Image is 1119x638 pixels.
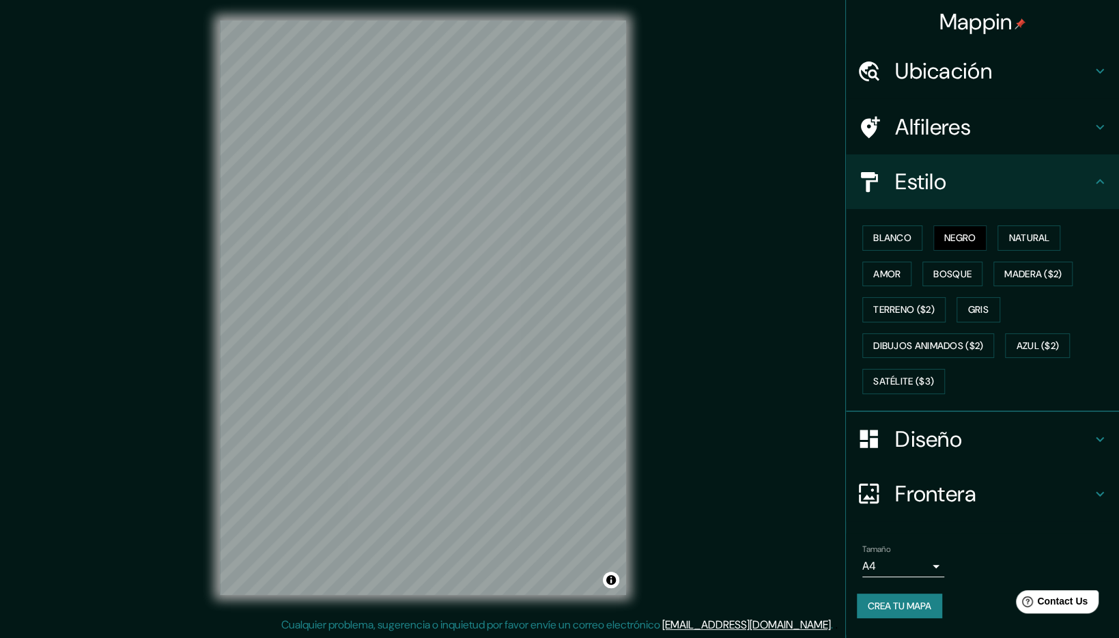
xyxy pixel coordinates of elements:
h4: Mappin [939,8,1026,36]
button: Blanco [862,225,922,251]
div: Frontera [846,467,1119,521]
div: Diseño [846,412,1119,467]
p: Cualquier problema, sugerencia o inquietud por favor envíe un correo electrónico . [281,617,833,633]
button: Crea tu mapa [857,594,942,619]
div: Estilo [846,154,1119,209]
h4: Frontera [895,480,1092,508]
iframe: Help widget launcher [997,585,1104,623]
button: Satélite ($3) [862,369,945,394]
button: Natural [997,225,1060,251]
button: Amor [862,262,911,287]
h4: Alfileres [895,113,1092,141]
button: Negro [933,225,987,251]
button: Terreno ($2) [862,297,946,322]
a: [EMAIL_ADDRESS][DOMAIN_NAME] [662,618,831,632]
div: Ubicación [846,44,1119,98]
div: . [833,617,835,633]
button: Madera ($2) [993,262,1073,287]
button: Bosque [922,262,982,287]
button: Gris [957,297,1000,322]
div: . [835,617,838,633]
button: Toggle attribution [603,572,619,588]
h4: Ubicación [895,57,1092,85]
div: A4 [862,555,944,577]
button: Dibujos animados ($2) [862,333,994,359]
h4: Estilo [895,168,1092,195]
div: Alfileres [846,100,1119,154]
label: Tamaño [862,543,890,555]
canvas: Map [220,20,626,595]
img: pin-icon.png [1015,18,1025,29]
button: Azul ($2) [1005,333,1070,359]
h4: Diseño [895,426,1092,453]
